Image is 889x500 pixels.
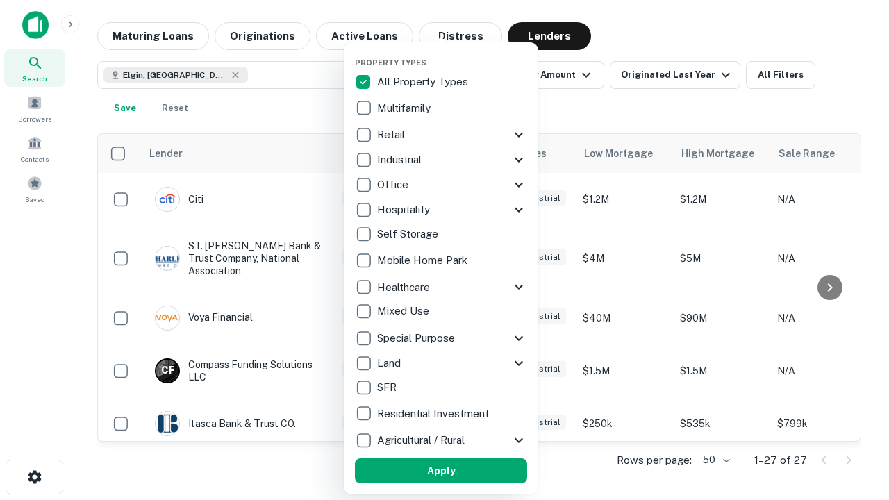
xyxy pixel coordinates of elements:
[377,126,408,143] p: Retail
[355,197,527,222] div: Hospitality
[377,279,433,296] p: Healthcare
[377,355,404,372] p: Land
[377,330,458,347] p: Special Purpose
[377,226,441,242] p: Self Storage
[355,274,527,299] div: Healthcare
[377,252,470,269] p: Mobile Home Park
[377,379,399,396] p: SFR
[377,100,433,117] p: Multifamily
[355,172,527,197] div: Office
[355,326,527,351] div: Special Purpose
[355,428,527,453] div: Agricultural / Rural
[355,147,527,172] div: Industrial
[377,201,433,218] p: Hospitality
[355,458,527,483] button: Apply
[377,74,471,90] p: All Property Types
[377,151,424,168] p: Industrial
[377,303,432,319] p: Mixed Use
[377,176,411,193] p: Office
[820,389,889,456] iframe: Chat Widget
[355,58,426,67] span: Property Types
[355,351,527,376] div: Land
[355,122,527,147] div: Retail
[377,432,467,449] p: Agricultural / Rural
[377,406,492,422] p: Residential Investment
